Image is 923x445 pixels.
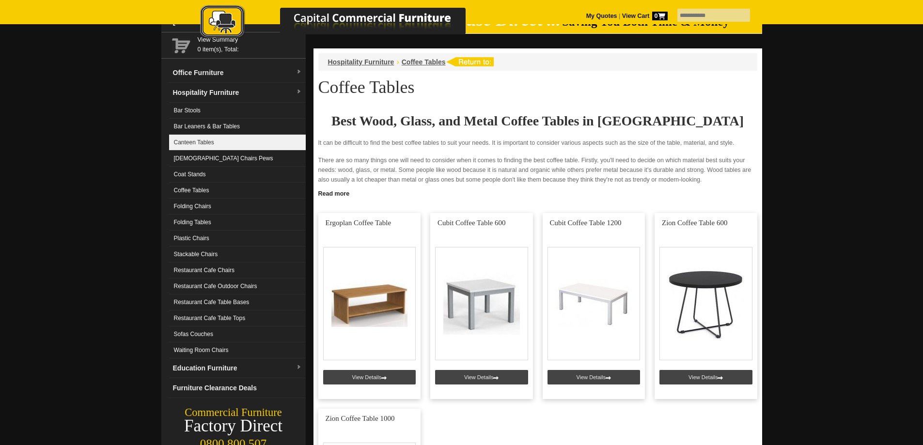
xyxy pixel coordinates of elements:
[169,262,306,278] a: Restaurant Cafe Chairs
[620,13,667,19] a: View Cart0
[169,342,306,358] a: Waiting Room Chairs
[161,406,306,419] div: Commercial Furniture
[318,78,757,96] h1: Coffee Tables
[331,113,744,128] strong: Best Wood, Glass, and Metal Coffee Tables in [GEOGRAPHIC_DATA]
[169,310,306,326] a: Restaurant Cafe Table Tops
[169,278,306,294] a: Restaurant Cafe Outdoor Chairs
[169,294,306,310] a: Restaurant Cafe Table Bases
[169,119,306,135] a: Bar Leaners & Bar Tables
[169,246,306,262] a: Stackable Chairs
[318,155,757,184] p: There are so many things one will need to consider when it comes to finding the best coffee table...
[396,57,399,67] li: ›
[622,13,668,19] strong: View Cart
[652,12,668,20] span: 0
[169,135,306,151] a: Canteen Tables
[173,5,513,40] img: Capital Commercial Furniture Logo
[173,5,513,43] a: Capital Commercial Furniture Logo
[169,326,306,342] a: Sofas Couches
[402,58,446,66] a: Coffee Tables
[296,89,302,95] img: dropdown
[446,57,494,66] img: return to
[328,58,394,66] a: Hospitality Furniture
[161,419,306,433] div: Factory Direct
[313,186,762,199] a: Click to read more
[169,103,306,119] a: Bar Stools
[169,83,306,103] a: Hospitality Furnituredropdown
[586,13,617,19] a: My Quotes
[318,138,757,148] p: It can be difficult to find the best coffee tables to suit your needs. It is important to conside...
[169,199,306,215] a: Folding Chairs
[169,167,306,183] a: Coat Stands
[169,183,306,199] a: Coffee Tables
[296,69,302,75] img: dropdown
[169,358,306,378] a: Education Furnituredropdown
[169,63,306,83] a: Office Furnituredropdown
[169,151,306,167] a: [DEMOGRAPHIC_DATA] Chairs Pews
[169,378,306,398] a: Furniture Clearance Deals
[169,230,306,246] a: Plastic Chairs
[169,215,306,230] a: Folding Tables
[296,365,302,370] img: dropdown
